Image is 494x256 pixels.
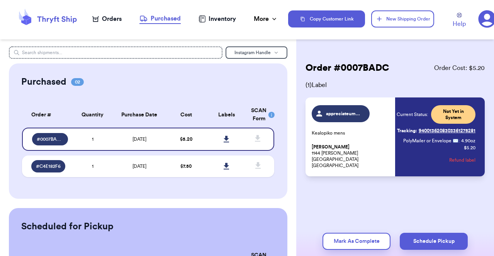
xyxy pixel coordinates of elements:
[21,76,66,88] h2: Purchased
[453,13,466,29] a: Help
[312,130,390,136] p: Kealopiko mens
[92,14,122,24] a: Orders
[234,50,271,55] span: Instagram Handle
[9,46,222,59] input: Search shipments...
[132,137,146,142] span: [DATE]
[139,14,181,24] a: Purchased
[92,164,93,169] span: 1
[306,80,485,90] span: ( 1 ) Label
[139,14,181,23] div: Purchased
[21,220,114,233] h2: Scheduled for Pickup
[22,102,73,128] th: Order #
[464,145,475,151] p: $ 5.20
[312,144,390,169] p: 1144 [PERSON_NAME][GEOGRAPHIC_DATA] [GEOGRAPHIC_DATA]
[113,102,166,128] th: Purchase Date
[403,138,458,143] span: PolyMailer or Envelope ✉️
[36,163,61,169] span: # C4E182F6
[73,102,113,128] th: Quantity
[371,10,435,27] button: New Shipping Order
[71,78,84,86] span: 02
[37,136,63,142] span: # 0007BADC
[306,62,389,74] h2: Order # 0007BADC
[397,111,428,118] span: Current Status:
[436,108,471,121] span: Not Yet in System
[92,137,93,142] span: 1
[461,138,475,144] span: 4.90 oz
[449,152,475,169] button: Refund label
[166,102,206,128] th: Cost
[288,10,365,27] button: Copy Customer Link
[397,125,475,137] a: Tracking:9400136208303361275281
[326,111,363,117] span: appreciateumyah
[312,144,350,150] span: [PERSON_NAME]
[458,138,460,144] span: :
[434,63,485,73] span: Order Cost: $ 5.20
[254,14,278,24] div: More
[132,164,146,169] span: [DATE]
[226,46,287,59] button: Instagram Handle
[397,128,417,134] span: Tracking:
[180,137,192,142] span: $ 5.20
[251,107,265,123] div: SCAN Form
[199,14,236,24] a: Inventory
[323,233,390,250] button: Mark As Complete
[400,233,468,250] button: Schedule Pickup
[206,102,247,128] th: Labels
[180,164,192,169] span: $ 7.50
[453,19,466,29] span: Help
